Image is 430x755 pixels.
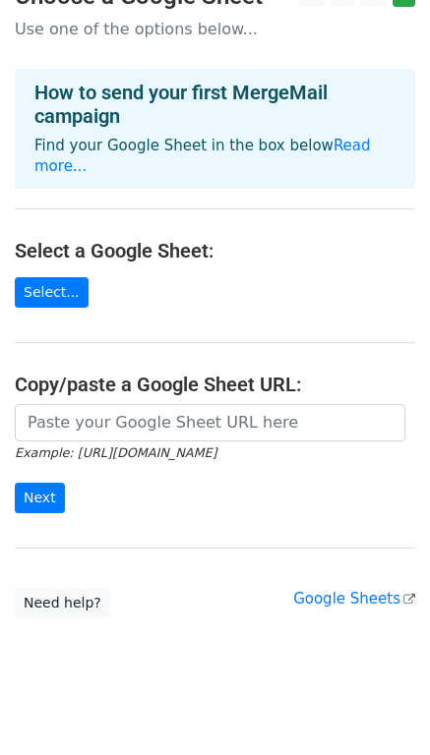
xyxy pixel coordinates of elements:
input: Paste your Google Sheet URL here [15,404,405,441]
h4: How to send your first MergeMail campaign [34,81,396,128]
a: Google Sheets [293,590,415,608]
h4: Select a Google Sheet: [15,239,415,262]
a: Select... [15,277,89,308]
input: Next [15,483,65,513]
p: Use one of the options below... [15,19,415,39]
p: Find your Google Sheet in the box below [34,136,396,177]
small: Example: [URL][DOMAIN_NAME] [15,445,216,460]
a: Need help? [15,588,110,618]
iframe: Chat Widget [332,661,430,755]
h4: Copy/paste a Google Sheet URL: [15,373,415,396]
a: Read more... [34,137,371,175]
